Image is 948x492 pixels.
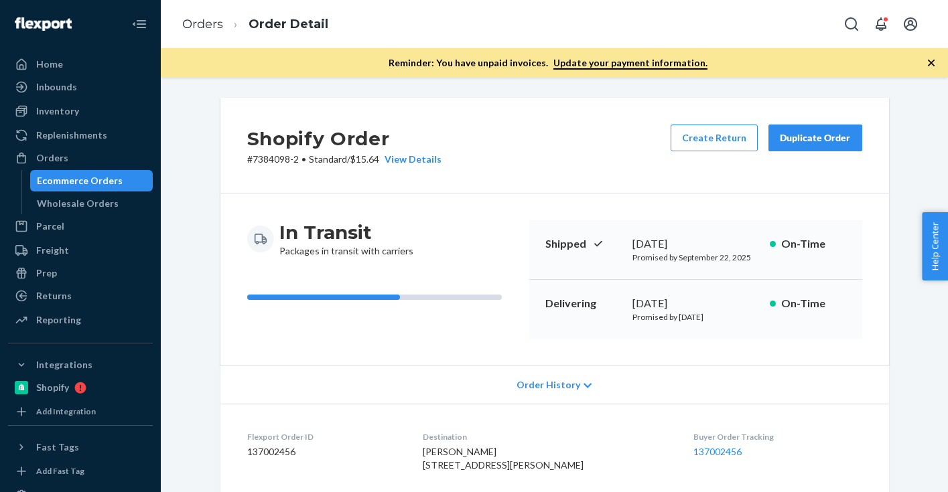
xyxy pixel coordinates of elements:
div: Packages in transit with carriers [279,220,413,258]
div: Add Fast Tag [36,465,84,477]
a: Shopify [8,377,153,398]
button: Duplicate Order [768,125,862,151]
div: Reporting [36,313,81,327]
button: Open notifications [868,11,894,37]
button: Open account menu [897,11,924,37]
a: Orders [182,17,223,31]
div: Freight [36,244,69,257]
div: Parcel [36,220,64,233]
div: [DATE] [632,236,759,252]
div: [DATE] [632,296,759,311]
button: Help Center [922,212,948,280]
div: Duplicate Order [780,131,851,145]
span: [PERSON_NAME] [STREET_ADDRESS][PERSON_NAME] [423,446,584,471]
span: • [301,153,306,165]
p: # 7384098-2 / $15.64 [247,153,442,166]
div: Orders [36,151,68,165]
p: On-Time [781,236,846,252]
div: Integrations [36,358,92,372]
button: View Details [379,153,442,166]
p: Shipped [545,236,622,252]
p: Reminder: You have unpaid invoices. [389,56,707,70]
div: Ecommerce Orders [37,174,123,187]
a: Prep [8,262,153,284]
p: On-Time [781,296,846,311]
button: Open Search Box [838,11,865,37]
a: Replenishments [8,125,153,146]
a: Wholesale Orders [30,193,153,214]
a: Home [8,54,153,75]
div: Wholesale Orders [37,197,119,210]
a: Returns [8,285,153,307]
div: Add Integration [36,406,96,417]
button: Create Return [671,125,758,151]
div: Prep [36,266,57,280]
ol: breadcrumbs [172,5,339,44]
div: Home [36,58,63,71]
a: Orders [8,147,153,169]
dt: Flexport Order ID [247,431,402,442]
a: Order Detail [249,17,328,31]
button: Integrations [8,354,153,376]
p: Delivering [545,296,622,311]
dd: 137002456 [247,445,402,459]
a: Freight [8,240,153,261]
p: Promised by [DATE] [632,311,759,323]
a: Add Integration [8,404,153,420]
div: Inbounds [36,80,77,94]
span: Order History [517,378,580,392]
a: Inbounds [8,76,153,98]
a: Add Fast Tag [8,463,153,479]
a: Update your payment information. [553,57,707,70]
div: Inventory [36,104,79,118]
a: 137002456 [693,446,742,457]
div: Replenishments [36,129,107,142]
span: Standard [309,153,347,165]
p: Promised by September 22, 2025 [632,252,759,263]
button: Close Navigation [126,11,153,37]
a: Inventory [8,100,153,122]
dt: Destination [423,431,672,442]
div: Shopify [36,381,69,394]
a: Ecommerce Orders [30,170,153,191]
a: Parcel [8,216,153,237]
img: Flexport logo [15,17,72,31]
dt: Buyer Order Tracking [693,431,862,442]
h2: Shopify Order [247,125,442,153]
div: Fast Tags [36,440,79,454]
h3: In Transit [279,220,413,244]
iframe: Opens a widget where you can chat to one of our agents [861,452,935,485]
div: Returns [36,289,72,303]
a: Reporting [8,309,153,331]
button: Fast Tags [8,436,153,458]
